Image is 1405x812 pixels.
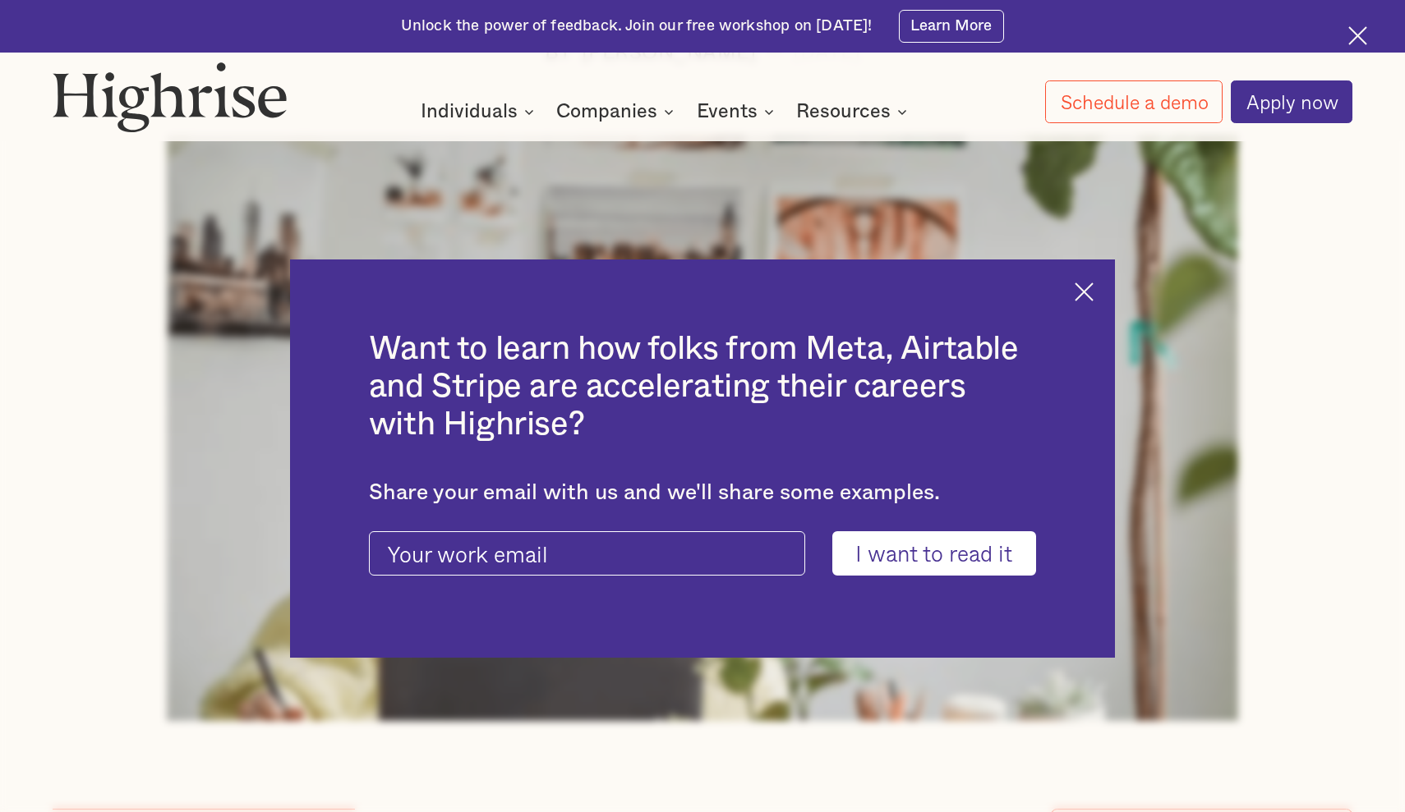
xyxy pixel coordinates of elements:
div: Companies [556,102,657,122]
div: Resources [796,102,912,122]
a: Learn More [899,10,1005,44]
input: I want to read it [832,531,1036,575]
div: Companies [556,102,679,122]
form: current-ascender-blog-article-modal-form [369,531,1036,575]
img: Cross icon [1075,282,1094,301]
a: Schedule a demo [1045,80,1223,123]
div: Events [697,102,758,122]
div: Share your email with us and we'll share some examples. [369,479,1036,506]
div: Individuals [421,102,518,122]
img: Cross icon [1348,26,1367,45]
div: Unlock the power of feedback. Join our free workshop on [DATE]! [401,16,873,36]
div: Resources [796,102,891,122]
h2: Want to learn how folks from Meta, Airtable and Stripe are accelerating their careers with Highrise? [369,330,1036,444]
img: Highrise logo [53,62,288,132]
a: Apply now [1231,80,1352,123]
input: Your work email [369,531,805,575]
div: Individuals [421,102,539,122]
div: Events [697,102,779,122]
